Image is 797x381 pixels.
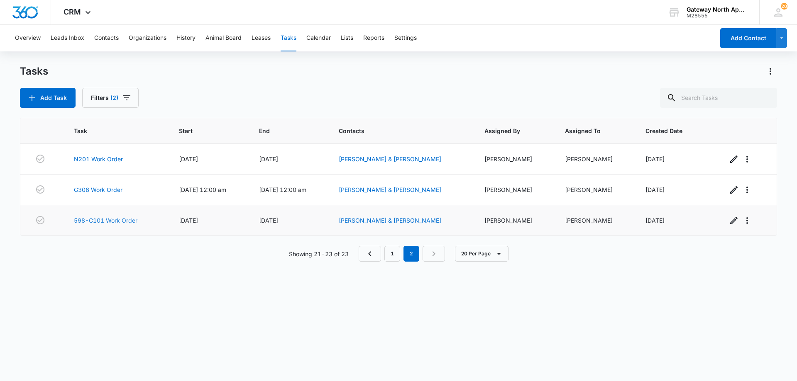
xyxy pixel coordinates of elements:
[363,25,384,51] button: Reports
[20,65,48,78] h1: Tasks
[645,217,665,224] span: [DATE]
[484,216,545,225] div: [PERSON_NAME]
[94,25,119,51] button: Contacts
[259,217,278,224] span: [DATE]
[764,65,777,78] button: Actions
[64,7,81,16] span: CRM
[179,217,198,224] span: [DATE]
[687,13,747,19] div: account id
[129,25,166,51] button: Organizations
[484,185,545,194] div: [PERSON_NAME]
[339,126,452,135] span: Contacts
[259,155,278,163] span: [DATE]
[20,88,76,108] button: Add Task
[565,126,614,135] span: Assigned To
[306,25,331,51] button: Calendar
[74,216,137,225] a: 598-C101 Work Order
[281,25,296,51] button: Tasks
[74,126,147,135] span: Task
[339,186,441,193] a: [PERSON_NAME] & [PERSON_NAME]
[645,126,695,135] span: Created Date
[660,88,777,108] input: Search Tasks
[205,25,242,51] button: Animal Board
[74,155,123,163] a: N201 Work Order
[15,25,41,51] button: Overview
[339,217,441,224] a: [PERSON_NAME] & [PERSON_NAME]
[359,246,381,262] a: Previous Page
[179,186,226,193] span: [DATE] 12:00 am
[176,25,196,51] button: History
[687,6,747,13] div: account name
[645,155,665,163] span: [DATE]
[74,185,122,194] a: G306 Work Order
[484,155,545,163] div: [PERSON_NAME]
[720,28,776,48] button: Add Contact
[455,246,509,262] button: 20 Per Page
[110,95,118,101] span: (2)
[359,246,445,262] nav: Pagination
[259,126,307,135] span: End
[179,126,227,135] span: Start
[51,25,84,51] button: Leads Inbox
[289,250,349,258] p: Showing 21-23 of 23
[645,186,665,193] span: [DATE]
[252,25,271,51] button: Leases
[565,185,626,194] div: [PERSON_NAME]
[394,25,417,51] button: Settings
[484,126,533,135] span: Assigned By
[781,3,787,10] div: notifications count
[781,3,787,10] span: 20
[179,155,198,163] span: [DATE]
[259,186,306,193] span: [DATE] 12:00 am
[341,25,353,51] button: Lists
[565,155,626,163] div: [PERSON_NAME]
[565,216,626,225] div: [PERSON_NAME]
[403,246,419,262] em: 2
[82,88,139,108] button: Filters(2)
[339,155,441,163] a: [PERSON_NAME] & [PERSON_NAME]
[384,246,400,262] a: Page 1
